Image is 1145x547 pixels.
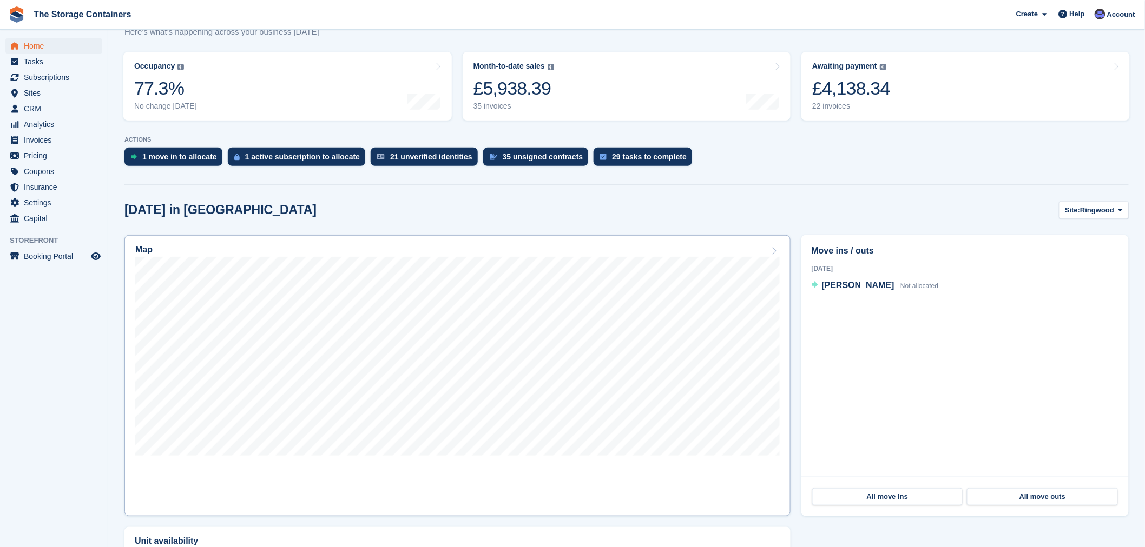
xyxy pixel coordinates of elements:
span: Insurance [24,179,89,195]
a: menu [5,195,102,210]
div: 21 unverified identities [390,152,472,161]
div: £4,138.34 [812,77,890,99]
a: Map [124,235,791,516]
a: All move ins [812,488,963,505]
a: [PERSON_NAME] Not allocated [812,279,939,293]
a: menu [5,211,102,226]
div: 35 unsigned contracts [503,152,583,161]
span: Storefront [10,235,108,246]
a: menu [5,101,102,116]
a: menu [5,164,102,179]
span: Help [1070,9,1085,19]
span: Capital [24,211,89,226]
div: £5,938.39 [473,77,554,99]
img: active_subscription_to_allocate_icon-d502201f5373d7db506a760aba3b589e785aa758c864c3986d89f69b8ff3... [234,154,240,161]
a: menu [5,54,102,69]
a: Occupancy 77.3% No change [DATE] [123,52,452,121]
span: Create [1016,9,1038,19]
div: 1 active subscription to allocate [245,152,360,161]
span: [PERSON_NAME] [822,281,894,290]
h2: Map [135,245,153,255]
a: menu [5,179,102,195]
span: CRM [24,101,89,116]
p: ACTIONS [124,136,1129,143]
span: Tasks [24,54,89,69]
span: Pricing [24,148,89,163]
a: Awaiting payment £4,138.34 22 invoices [801,52,1130,121]
h2: [DATE] in [GEOGRAPHIC_DATA] [124,203,317,217]
span: Coupons [24,164,89,179]
h2: Move ins / outs [812,244,1118,257]
a: 35 unsigned contracts [483,148,594,171]
img: contract_signature_icon-13c848040528278c33f63329250d36e43548de30e8caae1d1a13099fd9432cc5.svg [490,154,497,160]
img: icon-info-grey-7440780725fd019a000dd9b08b2336e03edf1995a4989e88bcd33f0948082b44.svg [880,64,886,70]
img: stora-icon-8386f47178a22dfd0bd8f6a31ec36ba5ce8667c1dd55bd0f319d3a0aa187defe.svg [9,6,25,23]
span: Subscriptions [24,70,89,85]
a: 29 tasks to complete [594,148,697,171]
span: Site: [1065,205,1080,216]
span: Not allocated [900,282,938,290]
span: Booking Portal [24,249,89,264]
span: Ringwood [1080,205,1114,216]
div: Occupancy [134,62,175,71]
span: Settings [24,195,89,210]
button: Site: Ringwood [1059,201,1129,219]
a: 1 active subscription to allocate [228,148,371,171]
a: menu [5,132,102,148]
div: 1 move in to allocate [142,152,217,161]
div: No change [DATE] [134,102,197,111]
a: Preview store [89,250,102,263]
a: menu [5,38,102,54]
span: Invoices [24,132,89,148]
div: 77.3% [134,77,197,99]
span: Analytics [24,117,89,132]
img: Dan Excell [1095,9,1105,19]
img: icon-info-grey-7440780725fd019a000dd9b08b2336e03edf1995a4989e88bcd33f0948082b44.svg [548,64,554,70]
p: Here's what's happening across your business [DATE] [124,26,330,38]
img: verify_identity-adf6edd0f0f0b5bbfe63781bf79b02c33cf7c696d77639b501bdc392416b5a36.svg [377,154,385,160]
a: The Storage Containers [29,5,135,23]
a: menu [5,249,102,264]
a: menu [5,148,102,163]
div: [DATE] [812,264,1118,273]
span: Home [24,38,89,54]
span: Account [1107,9,1135,20]
a: Month-to-date sales £5,938.39 35 invoices [463,52,791,121]
a: menu [5,70,102,85]
h2: Unit availability [135,536,198,546]
img: icon-info-grey-7440780725fd019a000dd9b08b2336e03edf1995a4989e88bcd33f0948082b44.svg [177,64,184,70]
div: 35 invoices [473,102,554,111]
a: 1 move in to allocate [124,148,228,171]
img: move_ins_to_allocate_icon-fdf77a2bb77ea45bf5b3d319d69a93e2d87916cf1d5bf7949dd705db3b84f3ca.svg [131,154,137,160]
a: 21 unverified identities [371,148,483,171]
div: Month-to-date sales [473,62,545,71]
a: All move outs [967,488,1118,505]
div: 22 invoices [812,102,890,111]
div: 29 tasks to complete [612,152,687,161]
div: Awaiting payment [812,62,877,71]
a: menu [5,117,102,132]
a: menu [5,85,102,101]
span: Sites [24,85,89,101]
img: task-75834270c22a3079a89374b754ae025e5fb1db73e45f91037f5363f120a921f8.svg [600,154,607,160]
